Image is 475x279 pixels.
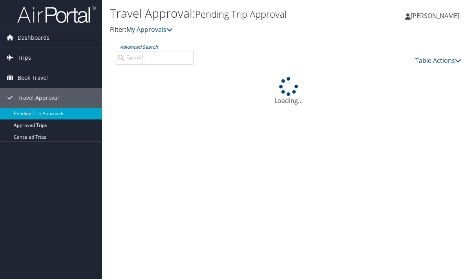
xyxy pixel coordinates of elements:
[18,88,59,108] span: Travel Approval
[110,77,467,105] div: Loading...
[17,5,96,24] img: airportal-logo.png
[126,25,173,34] a: My Approvals
[18,68,48,88] span: Book Travel
[110,25,348,35] p: Filter:
[116,51,194,65] input: Advanced Search
[18,48,31,68] span: Trips
[120,44,158,50] a: Advanced Search
[415,56,461,65] a: Table Actions
[411,11,459,20] span: [PERSON_NAME]
[18,28,49,48] span: Dashboards
[405,4,467,28] a: [PERSON_NAME]
[195,7,287,20] small: Pending Trip Approval
[110,5,348,22] h1: Travel Approval:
